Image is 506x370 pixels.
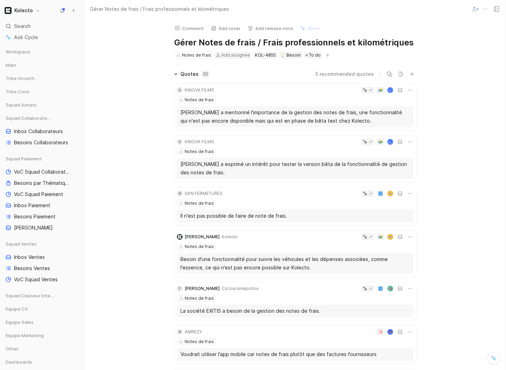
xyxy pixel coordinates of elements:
div: Equipe Marketing [3,330,81,341]
div: Il n'est pas possible de faire de note de frais. [180,212,410,220]
span: Tribe Coco [6,88,29,95]
div: Main [3,60,81,70]
span: Equipe Sales [6,319,34,326]
img: avatar [388,329,392,334]
a: VoC Squad Collaborateurs [3,167,81,177]
span: [PERSON_NAME] [185,286,220,291]
div: Squad Achats [3,100,81,112]
div: Tribe Coco [3,86,81,99]
div: DKN FERMETURES [185,190,222,197]
button: KolectoKolecto [3,6,42,15]
div: Squad VentesInbox VentesBesoins VentesVoC Squad Ventes [3,239,81,285]
div: [PERSON_NAME] a exprimé un intérêt pour tester la version bêta de la fonctionnalité de gestion de... [180,160,410,177]
span: Write [308,25,320,31]
span: Squad Ventes [6,240,37,247]
span: [PERSON_NAME] [14,224,53,231]
div: Squad Collaborateurs [3,113,81,123]
div: Q [388,88,392,92]
div: Squad Classeur Intelligent [3,290,81,303]
div: N [177,329,183,335]
img: avatar [388,286,392,291]
div: Notes de frais [185,200,214,207]
span: Squad Paiement [6,155,42,162]
div: A [177,139,183,145]
div: Main [3,60,81,72]
a: [PERSON_NAME] [3,223,81,233]
div: Other [3,343,81,356]
div: Other [3,343,81,354]
span: Besoins par Thématiques [14,180,72,187]
a: VoC Squad Paiement [3,189,81,199]
div: Squad Paiement [3,153,81,164]
span: Dashboards [6,358,32,365]
div: Notes de frais [185,148,214,155]
div: La société EXITIS a besoin de la gestion des notes de frais. [180,307,410,315]
span: VoC Squad Collaborateurs [14,168,72,175]
div: Besoin [281,52,301,59]
div: Search [3,21,81,31]
span: [PERSON_NAME] [185,234,220,239]
div: Squad Achats [3,100,81,110]
div: Squad Classeur Intelligent [3,290,81,301]
div: N [177,191,183,196]
div: Squad PaiementVoC Squad CollaborateursBesoins par ThématiquesVoC Squad PaiementInbox PaiementBeso... [3,153,81,233]
div: Notes de frais [185,338,214,345]
div: Besoin d'une fonctionnalité pour suivre les véhicules et les dépenses associées, comme l'essence,... [180,255,410,272]
img: avatar [388,234,392,239]
span: Tribe Growth [6,75,35,82]
div: Equipe Marketing [3,330,81,343]
button: Comment [171,23,207,33]
img: avatar [388,191,392,196]
span: Gérer Notes de frais / Frais professionnels et kilométriques [90,5,229,13]
div: Equipe Sales [3,317,81,329]
button: Add release note [244,23,296,33]
div: Tribe Coco [3,86,81,97]
span: · Kolecto [220,234,238,239]
h1: Kolecto [14,7,33,14]
button: Add cover [208,23,244,33]
span: Inbox Collaborateurs [14,128,63,135]
span: Squad Achats [6,101,37,108]
span: Besoins Collaborateurs [14,139,68,146]
div: Notes de frais [185,243,214,250]
h1: Gérer Notes de frais / Frais professionnels et kilométriques [174,37,416,48]
div: Squad CollaborateursInbox CollaborateursBesoins Collaborateurs [3,113,81,148]
div: KINOVA FILMS [185,87,214,94]
img: 💡 [281,53,285,57]
div: Equipe CX [3,304,81,314]
span: Besoins Ventes [14,265,50,272]
button: Write [297,23,323,33]
a: Inbox Ventes [3,252,81,262]
span: Squad Classeur Intelligent [6,292,54,299]
a: Besoins Collaborateurs [3,137,81,148]
span: Inbox Paiement [14,202,50,209]
span: VoC Squad Ventes [14,276,58,283]
a: Besoins Paiement [3,211,81,222]
button: 5 recommended quotes [315,70,374,78]
div: KINOVA FILMS [185,138,214,145]
div: Workspace [3,46,81,57]
span: Inbox Ventes [14,254,45,261]
div: 💡Besoin [279,52,302,59]
div: A [177,87,183,93]
span: To do [309,52,321,59]
div: Notes de frais [185,96,214,103]
a: Besoins Ventes [3,263,81,274]
span: Squad Collaborateurs [6,115,52,122]
div: Tribe Growth [3,73,81,86]
span: Main [6,61,16,68]
span: Other [6,345,19,352]
div: Squad Ventes [3,239,81,249]
div: Notes de frais [182,52,211,59]
div: Quotes [180,70,209,78]
img: logo [177,234,183,240]
div: To do [304,52,322,59]
a: Inbox Collaborateurs [3,126,81,137]
span: VoC Squad Paiement [14,191,63,198]
span: · Ca tourainepoitou [220,286,259,291]
div: Equipe CX [3,304,81,316]
div: Quotes32 [171,70,212,78]
div: [PERSON_NAME] a mentionné l'importance de la gestion des notes de frais, une fonctionnalité qui n... [180,108,410,125]
div: 32 [201,71,209,78]
img: Kolecto [5,7,12,14]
